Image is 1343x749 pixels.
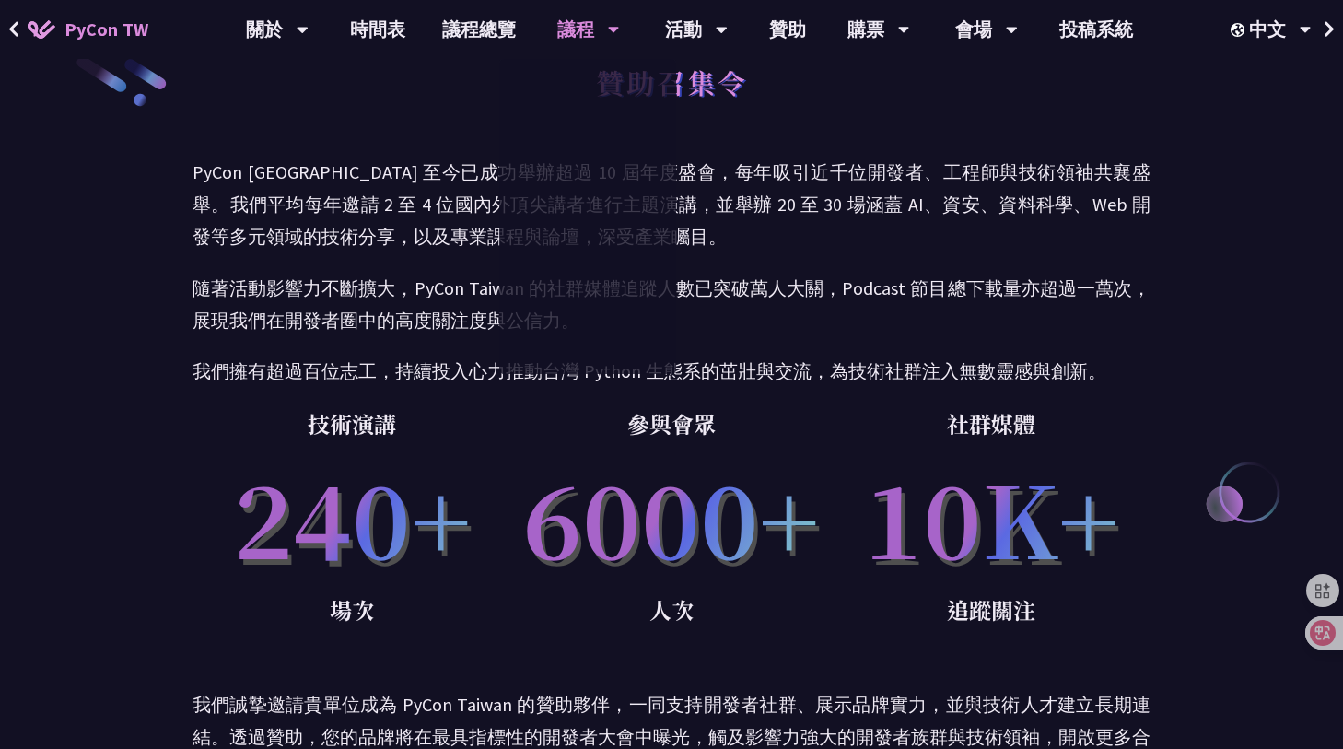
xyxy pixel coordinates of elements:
[193,591,512,628] p: 場次
[64,16,148,43] span: PyCon TW
[28,20,55,39] img: Home icon of PyCon TW 2025
[512,442,832,591] p: 6000+
[512,591,832,628] p: 人次
[1231,23,1249,37] img: Locale Icon
[831,405,1150,442] p: 社群媒體
[193,272,1150,336] p: 隨著活動影響力不斷擴大，PyCon Taiwan 的社群媒體追蹤人數已突破萬人大關，Podcast 節目總下載量亦超過一萬次，展現我們在開發者圈中的高度關注度與公信力。
[193,355,1150,387] p: 我們擁有超過百位志工，持續投入心力推動台灣 Python 生態系的茁壯與交流，為技術社群注入無數靈感與創新。
[512,405,832,442] p: 參與會眾
[193,442,512,591] p: 240+
[9,6,167,53] a: PyCon TW
[193,405,512,442] p: 技術演講
[831,591,1150,628] p: 追蹤關注
[831,442,1150,591] p: 10K+
[193,156,1150,253] p: PyCon [GEOGRAPHIC_DATA] 至今已成功舉辦超過 10 屆年度盛會，每年吸引近千位開發者、工程師與技術領袖共襄盛舉。我們平均每年邀請 2 至 4 位國內外頂尖講者進行主題演講，...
